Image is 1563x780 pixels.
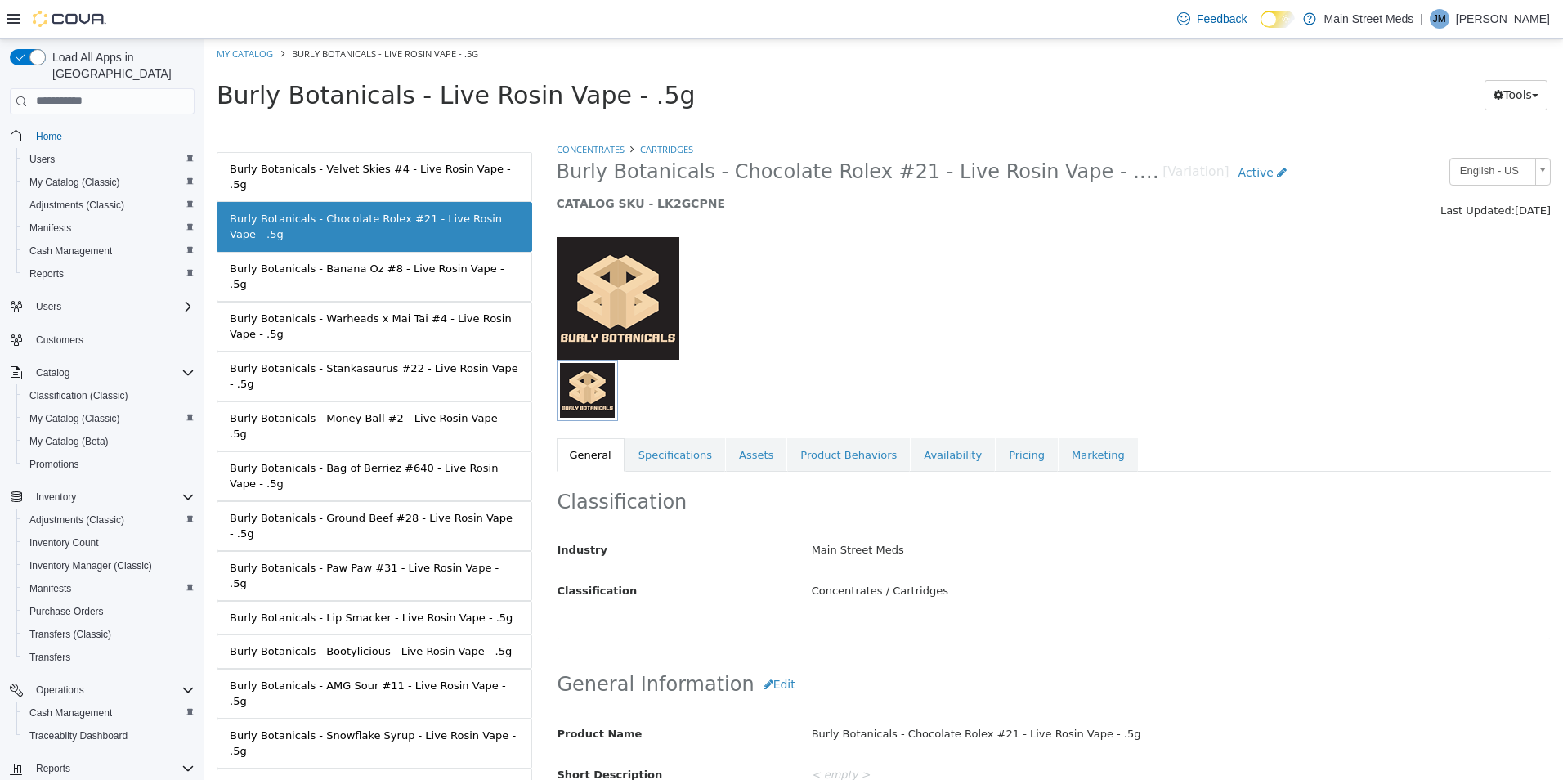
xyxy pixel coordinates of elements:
[23,218,195,238] span: Manifests
[352,104,420,116] a: Concentrates
[1261,28,1261,29] span: Dark Mode
[3,486,201,509] button: Inventory
[1171,2,1253,35] a: Feedback
[29,126,195,146] span: Home
[29,487,83,507] button: Inventory
[3,757,201,780] button: Reports
[595,681,1358,710] div: Burly Botanicals - Chocolate Rolex #21 - Live Rosin Vape - .5g
[29,651,70,664] span: Transfers
[23,648,77,667] a: Transfers
[353,630,1346,661] h2: General Information
[16,240,201,262] button: Cash Management
[23,386,195,406] span: Classification (Classic)
[1236,165,1310,177] span: Last Updated:
[352,120,959,146] span: Burly Botanicals - Chocolate Rolex #21 - Live Rosin Vape - .5g
[16,531,201,554] button: Inventory Count
[1245,119,1346,146] a: English - US
[12,42,491,70] span: Burly Botanicals - Live Rosin Vape - .5g
[353,729,459,742] span: Short Description
[29,458,79,471] span: Promotions
[595,722,1358,751] div: < empty >
[29,244,112,258] span: Cash Management
[29,267,64,280] span: Reports
[1280,41,1343,71] button: Tools
[23,648,195,667] span: Transfers
[25,639,315,670] div: Burly Botanicals - AMG Sour #11 - Live Rosin Vape - .5g
[1430,9,1449,29] div: Josh Mowery
[23,195,131,215] a: Adjustments (Classic)
[353,504,404,517] span: Industry
[1324,9,1414,29] p: Main Street Meds
[29,412,120,425] span: My Catalog (Classic)
[29,513,124,527] span: Adjustments (Classic)
[23,533,195,553] span: Inventory Count
[29,389,128,402] span: Classification (Classic)
[3,295,201,318] button: Users
[29,759,77,778] button: Reports
[29,759,195,778] span: Reports
[36,300,61,313] span: Users
[16,577,201,600] button: Manifests
[29,297,68,316] button: Users
[29,222,71,235] span: Manifests
[23,264,70,284] a: Reports
[23,533,105,553] a: Inventory Count
[25,222,315,253] div: Burly Botanicals - Banana Oz #8 - Live Rosin Vape - .5g
[3,328,201,352] button: Customers
[12,8,69,20] a: My Catalog
[23,556,159,576] a: Inventory Manager (Classic)
[16,148,201,171] button: Users
[1246,119,1324,145] span: English - US
[46,49,195,82] span: Load All Apps in [GEOGRAPHIC_DATA]
[23,409,127,428] a: My Catalog (Classic)
[25,738,315,770] div: Burly Botanicals - Platinum Scout #19 - Live Rosin Vape - .5g
[25,571,308,587] div: Burly Botanicals - Lip Smacker - Live Rosin Vape - .5g
[23,432,195,451] span: My Catalog (Beta)
[23,264,195,284] span: Reports
[23,195,195,215] span: Adjustments (Classic)
[3,124,201,148] button: Home
[29,363,76,383] button: Catalog
[550,630,600,661] button: Edit
[36,130,62,143] span: Home
[23,556,195,576] span: Inventory Manager (Classic)
[29,330,90,350] a: Customers
[16,646,201,669] button: Transfers
[29,363,195,383] span: Catalog
[23,579,78,598] a: Manifests
[36,684,84,697] span: Operations
[29,127,69,146] a: Home
[29,176,120,189] span: My Catalog (Classic)
[36,366,69,379] span: Catalog
[16,171,201,194] button: My Catalog (Classic)
[25,471,315,503] div: Burly Botanicals - Ground Beef #28 - Live Rosin Vape - .5g
[16,600,201,623] button: Purchase Orders
[25,172,315,204] div: Burly Botanicals - Chocolate Rolex #21 - Live Rosin Vape - .5g
[23,602,195,621] span: Purchase Orders
[23,150,61,169] a: Users
[1433,9,1446,29] span: JM
[595,538,1358,567] div: Concentrates / Cartridges
[16,509,201,531] button: Adjustments (Classic)
[23,386,135,406] a: Classification (Classic)
[23,173,195,192] span: My Catalog (Classic)
[25,271,315,303] div: Burly Botanicals - Warheads x Mai Tai #4 - Live Rosin Vape - .5g
[791,399,853,433] a: Pricing
[29,487,195,507] span: Inventory
[29,729,128,742] span: Traceabilty Dashboard
[1420,9,1423,29] p: |
[23,602,110,621] a: Purchase Orders
[87,8,274,20] span: Burly Botanicals - Live Rosin Vape - .5g
[23,241,195,261] span: Cash Management
[23,625,118,644] a: Transfers (Classic)
[29,329,195,350] span: Customers
[36,334,83,347] span: Customers
[1034,127,1069,140] span: Active
[3,679,201,702] button: Operations
[33,11,106,27] img: Cova
[29,297,195,316] span: Users
[16,554,201,577] button: Inventory Manager (Classic)
[23,150,195,169] span: Users
[595,497,1358,526] div: Main Street Meds
[421,399,521,433] a: Specifications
